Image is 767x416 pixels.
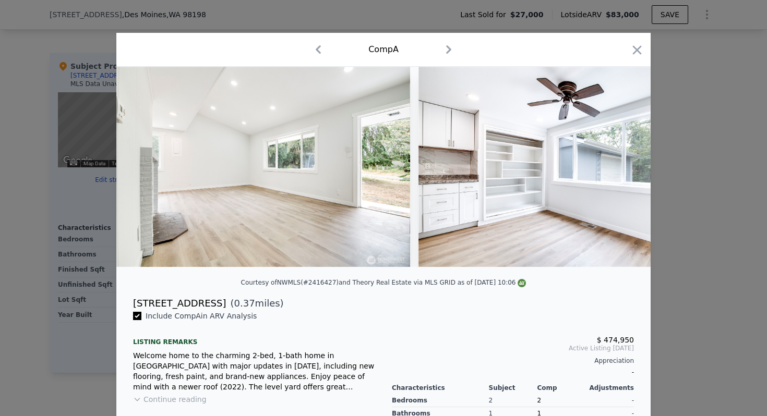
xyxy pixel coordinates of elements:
[392,357,634,365] div: Appreciation
[489,384,537,392] div: Subject
[392,344,634,352] span: Active Listing [DATE]
[133,329,375,346] div: Listing remarks
[133,350,375,392] div: Welcome home to the charming 2-bed, 1-bath home in [GEOGRAPHIC_DATA] with major updates in [DATE]...
[133,296,226,311] div: [STREET_ADDRESS]
[392,394,489,407] div: Bedrooms
[392,365,634,380] div: -
[489,394,537,407] div: 2
[597,336,634,344] span: $ 474,950
[518,279,526,287] img: NWMLS Logo
[109,67,410,267] img: Property Img
[141,312,261,320] span: Include Comp A in ARV Analysis
[585,394,634,407] div: -
[537,397,541,404] span: 2
[234,298,255,309] span: 0.37
[368,43,399,56] div: Comp A
[585,384,634,392] div: Adjustments
[537,384,585,392] div: Comp
[133,394,207,405] button: Continue reading
[392,384,489,392] div: Characteristics
[226,296,283,311] span: ( miles)
[418,67,719,267] img: Property Img
[241,279,526,286] div: Courtesy of NWMLS (#2416427) and Theory Real Estate via MLS GRID as of [DATE] 10:06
